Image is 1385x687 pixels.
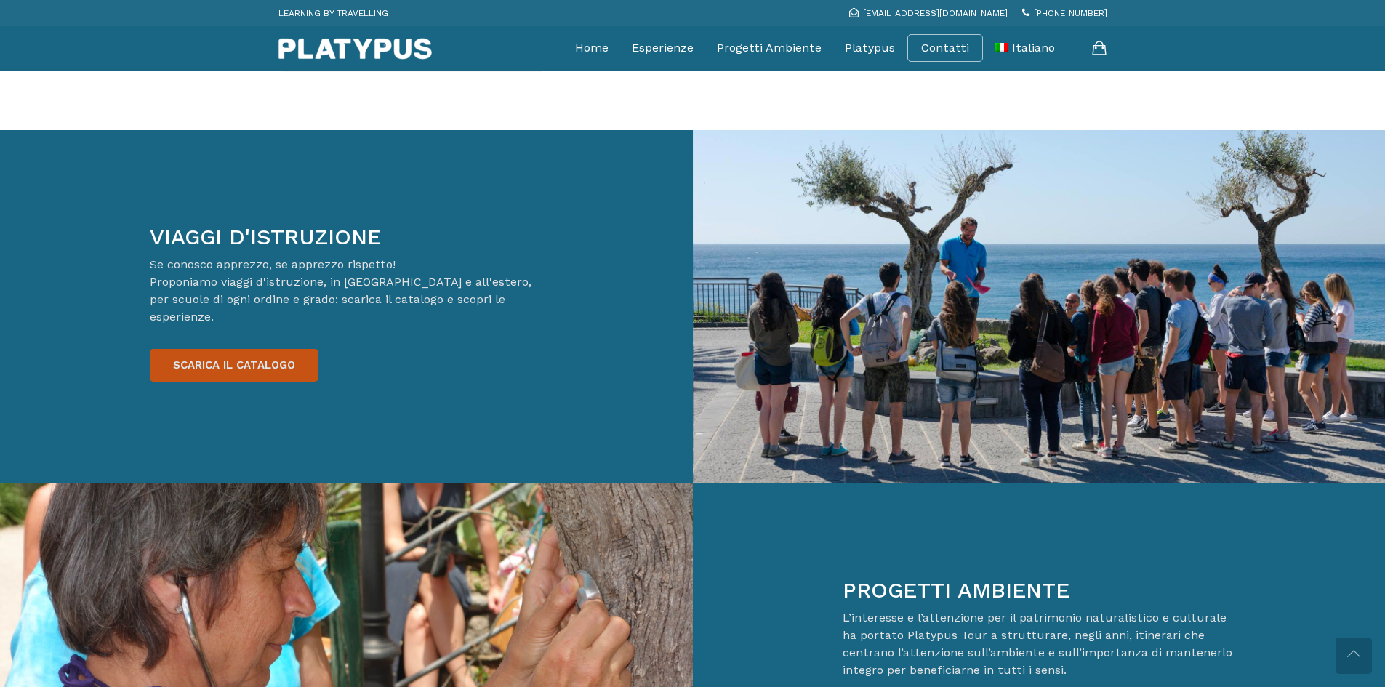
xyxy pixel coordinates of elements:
[150,256,542,326] p: Se conosco apprezzo, se apprezzo rispetto! Proponiamo viaggi d'istruzione, in [GEOGRAPHIC_DATA] e...
[717,30,822,66] a: Progetti Ambiente
[1022,8,1107,18] a: [PHONE_NUMBER]
[278,4,388,23] p: LEARNING BY TRAVELLING
[150,349,318,382] a: SCARICA IL CATALOGO
[1034,8,1107,18] span: [PHONE_NUMBER]
[1012,41,1055,55] span: Italiano
[849,8,1008,18] a: [EMAIL_ADDRESS][DOMAIN_NAME]
[632,30,694,66] a: Esperienze
[843,609,1235,679] p: L’interesse e l’attenzione per il patrimonio naturalistico e culturale ha portato Platypus Tour a...
[995,30,1055,66] a: Italiano
[278,38,432,60] img: Platypus
[863,8,1008,18] span: [EMAIL_ADDRESS][DOMAIN_NAME]
[921,41,969,55] a: Contatti
[845,30,895,66] a: Platypus
[843,577,1069,603] span: Progetti ambiente
[575,30,609,66] a: Home
[150,224,381,249] span: Viaggi d'istruzione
